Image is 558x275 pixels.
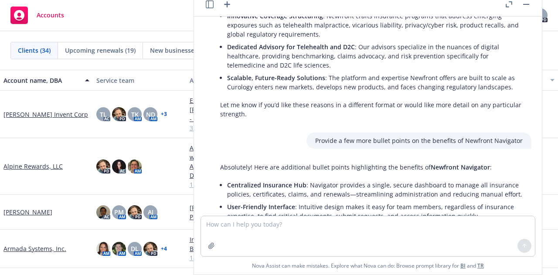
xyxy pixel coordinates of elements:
[96,76,182,85] div: Service team
[190,235,276,244] a: India Local Policy
[96,242,110,256] img: photo
[161,246,167,251] a: + 4
[190,162,276,180] a: Alpine Rewards, LLC - Directors and Officers
[65,46,136,55] span: Upcoming renewals (19)
[150,46,206,55] span: New businesses (0)
[186,70,279,91] button: Active policies
[112,107,126,121] img: photo
[112,160,126,173] img: photo
[227,43,355,51] span: Dedicated Advisory for Telehealth and D2C
[37,12,64,19] span: Accounts
[112,242,126,256] img: photo
[431,163,490,171] span: Newfront Navigator
[227,73,523,92] p: : The platform and expertise Newfront offers are built to scale as Curology enters new markets, d...
[131,110,139,119] span: TK
[227,181,306,189] span: Centralized Insurance Hub
[100,110,107,119] span: TL
[128,205,142,219] img: photo
[93,70,186,91] button: Service team
[227,74,325,82] span: Scalable, Future-Ready Solutions
[3,76,80,85] div: Account name, DBA
[227,180,523,199] p: : Navigator provides a single, secure dashboard to manage all insurance policies, certificates, c...
[190,123,276,132] a: 3 more
[190,180,276,189] a: 1 more
[18,46,51,55] span: Clients (34)
[227,203,295,211] span: User-Friendly Interface
[128,160,142,173] img: photo
[146,110,155,119] span: ND
[252,257,484,275] span: Nova Assist can make mistakes. Explore what Nova can do: Browse prompt library for and
[3,207,52,217] a: [PERSON_NAME]
[96,160,110,173] img: photo
[315,136,523,145] p: Provide a few more bullet points on the benefits of Newfront Navigator
[190,143,276,162] a: Alpine Rewards, LLC - E&O with Cyber
[3,244,66,253] a: Armada Systems, Inc.
[148,207,153,217] span: AJ
[143,242,157,256] img: photo
[96,205,110,219] img: photo
[227,42,523,70] p: : Our advisors specialize in the nuances of digital healthcare, providing benchmarking, claims ad...
[460,262,466,269] a: BI
[161,112,167,117] a: + 3
[7,3,68,27] a: Accounts
[3,162,63,171] a: Alpine Rewards, LLC
[131,244,139,253] span: DL
[190,76,276,85] div: Active policies
[3,110,88,119] a: [PERSON_NAME] Invent Corp
[220,163,523,172] p: Absolutely! Here are additional bullet points highlighting the benefits of :
[220,100,523,119] p: Let me know if you’d like these reasons in a different format or would like more detail on any pa...
[477,262,484,269] a: TR
[190,105,276,123] a: [PERSON_NAME] Invent Corp - Management Liability
[190,203,276,221] a: [PERSON_NAME] - General Partnership Liability
[227,11,523,39] p: : Newfront crafts insurance programs that address emerging exposures such as telehealth malpracti...
[114,207,124,217] span: PM
[190,253,276,262] a: 14 more
[190,96,276,105] a: Excess $5Mx$5M
[190,244,276,253] a: Brazil Local Policy
[227,202,523,221] p: : Intuitive design makes it easy for team members, regardless of insurance expertise, to find cri...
